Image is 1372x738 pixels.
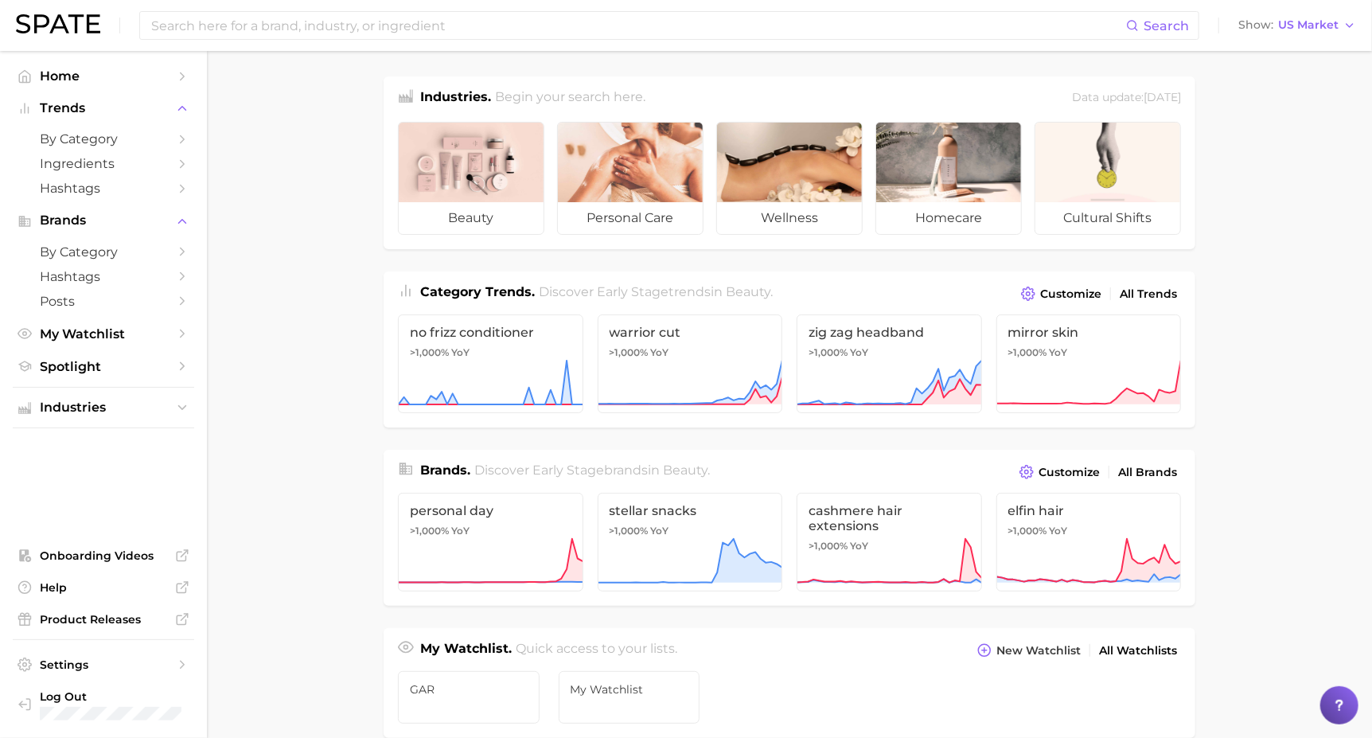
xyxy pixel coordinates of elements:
span: New Watchlist [996,644,1081,658]
span: Brands . [420,463,470,478]
span: beauty [399,202,544,234]
span: >1,000% [1008,346,1047,358]
span: YoY [1050,346,1068,359]
a: zig zag headband>1,000% YoY [797,314,982,413]
a: by Category [13,127,194,151]
span: >1,000% [410,346,449,358]
a: cultural shifts [1035,122,1181,235]
a: Log out. Currently logged in with e-mail nbedford@grantinc.com. [13,685,194,725]
span: My Watchlist [571,683,688,696]
a: Product Releases [13,607,194,631]
a: Help [13,576,194,599]
h1: Industries. [420,88,491,109]
a: mirror skin>1,000% YoY [996,314,1182,413]
span: by Category [40,244,167,260]
span: elfin hair [1008,503,1170,518]
span: My Watchlist [40,326,167,342]
span: no frizz conditioner [410,325,571,340]
span: cultural shifts [1035,202,1180,234]
a: Home [13,64,194,88]
span: personal day [410,503,571,518]
span: Ingredients [40,156,167,171]
span: Home [40,68,167,84]
span: Settings [40,658,167,672]
span: YoY [850,346,868,359]
span: Search [1144,18,1189,33]
a: personal day>1,000% YoY [398,493,583,592]
a: cashmere hair extensions>1,000% YoY [797,493,982,592]
div: Data update: [DATE] [1072,88,1181,109]
span: beauty [664,463,708,478]
a: Settings [13,653,194,677]
span: >1,000% [610,346,649,358]
button: Customize [1017,283,1105,305]
span: Onboarding Videos [40,549,167,563]
span: YoY [1050,525,1068,537]
span: >1,000% [610,525,649,537]
span: Posts [40,294,167,309]
span: Brands [40,213,167,228]
span: zig zag headband [809,325,970,340]
span: Hashtags [40,269,167,284]
span: Spotlight [40,359,167,374]
span: US Market [1278,21,1339,29]
a: stellar snacks>1,000% YoY [598,493,783,592]
span: by Category [40,131,167,146]
span: GAR [410,683,528,696]
span: >1,000% [809,540,848,552]
span: Industries [40,400,167,415]
span: mirror skin [1008,325,1170,340]
span: wellness [717,202,862,234]
input: Search here for a brand, industry, or ingredient [150,12,1126,39]
span: YoY [850,540,868,553]
button: New Watchlist [973,639,1085,662]
a: homecare [875,122,1022,235]
button: Brands [13,209,194,232]
span: Discover Early Stage trends in . [540,284,774,299]
span: Help [40,580,167,595]
button: Trends [13,96,194,120]
span: Discover Early Stage brands in . [475,463,711,478]
a: Hashtags [13,176,194,201]
a: warrior cut>1,000% YoY [598,314,783,413]
span: Customize [1040,287,1101,301]
a: GAR [398,671,540,724]
span: Product Releases [40,612,167,627]
a: Onboarding Videos [13,544,194,568]
button: Customize [1015,461,1104,483]
span: >1,000% [410,525,449,537]
span: YoY [651,346,669,359]
a: Posts [13,289,194,314]
span: Hashtags [40,181,167,196]
a: by Category [13,240,194,264]
a: Ingredients [13,151,194,176]
span: warrior cut [610,325,771,340]
span: Trends [40,101,167,115]
span: All Trends [1120,287,1177,301]
a: All Trends [1116,283,1181,305]
span: Category Trends . [420,284,535,299]
a: personal care [557,122,704,235]
button: ShowUS Market [1234,15,1360,36]
a: All Watchlists [1095,640,1181,662]
img: SPATE [16,14,100,33]
span: cashmere hair extensions [809,503,970,533]
a: My Watchlist [559,671,700,724]
a: no frizz conditioner>1,000% YoY [398,314,583,413]
h1: My Watchlist. [420,639,512,662]
span: stellar snacks [610,503,771,518]
h2: Begin your search here. [496,88,646,109]
a: wellness [716,122,863,235]
span: >1,000% [809,346,848,358]
a: Hashtags [13,264,194,289]
span: beauty [727,284,771,299]
span: personal care [558,202,703,234]
span: YoY [451,525,470,537]
a: My Watchlist [13,322,194,346]
span: homecare [876,202,1021,234]
a: elfin hair>1,000% YoY [996,493,1182,592]
span: Show [1238,21,1273,29]
span: All Watchlists [1099,644,1177,658]
a: beauty [398,122,544,235]
button: Industries [13,396,194,420]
